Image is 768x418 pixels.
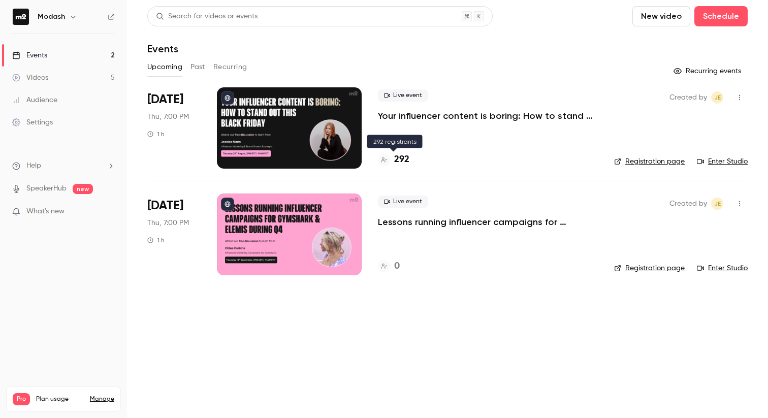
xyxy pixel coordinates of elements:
button: Schedule [694,6,748,26]
h4: 0 [394,260,400,273]
a: Enter Studio [697,263,748,273]
div: Videos [12,73,48,83]
span: JE [714,91,721,104]
span: [DATE] [147,91,183,108]
span: Thu, 7:00 PM [147,218,189,228]
span: Pro [13,393,30,405]
div: Search for videos or events [156,11,258,22]
span: Help [26,160,41,171]
a: Registration page [614,263,685,273]
span: What's new [26,206,65,217]
h4: 292 [394,153,409,167]
span: Created by [669,198,707,210]
li: help-dropdown-opener [12,160,115,171]
a: 292 [378,153,409,167]
div: Audience [12,95,57,105]
button: Recurring events [669,63,748,79]
a: Registration page [614,156,685,167]
div: Aug 28 Thu, 7:00 PM (Europe/London) [147,87,201,169]
div: 1 h [147,236,165,244]
div: Settings [12,117,53,127]
span: Jack Eaton [711,198,723,210]
span: Live event [378,89,428,102]
span: Created by [669,91,707,104]
img: Modash [13,9,29,25]
span: Plan usage [36,395,84,403]
h1: Events [147,43,178,55]
span: new [73,184,93,194]
a: 0 [378,260,400,273]
h6: Modash [38,12,65,22]
button: Past [190,59,205,75]
a: Your influencer content is boring: How to stand out this [DATE][DATE] [378,110,598,122]
span: Thu, 7:00 PM [147,112,189,122]
a: Lessons running influencer campaigns for Gymshark & Elemis during Q4 [378,216,598,228]
a: Manage [90,395,114,403]
a: Enter Studio [697,156,748,167]
button: Upcoming [147,59,182,75]
div: 1 h [147,130,165,138]
div: Sep 18 Thu, 7:00 PM (Europe/London) [147,194,201,275]
span: [DATE] [147,198,183,214]
button: Recurring [213,59,247,75]
a: SpeakerHub [26,183,67,194]
span: Live event [378,196,428,208]
span: JE [714,198,721,210]
button: New video [632,6,690,26]
span: Jack Eaton [711,91,723,104]
div: Events [12,50,47,60]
